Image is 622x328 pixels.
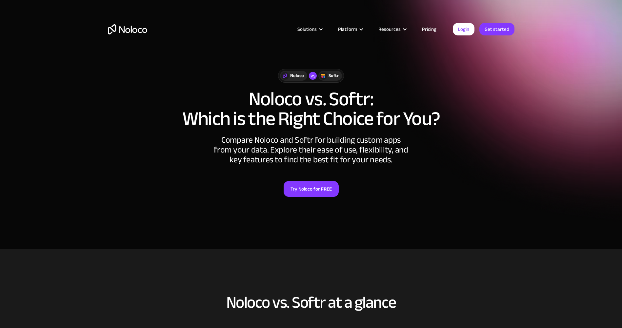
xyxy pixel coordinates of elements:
[329,72,339,79] div: Softr
[108,294,514,311] h2: Noloco vs. Softr at a glance
[378,25,401,33] div: Resources
[108,89,514,129] h1: Noloco vs. Softr: Which is the Right Choice for You?
[330,25,370,33] div: Platform
[213,135,410,165] div: Compare Noloco and Softr for building custom apps from your data. Explore their ease of use, flex...
[338,25,357,33] div: Platform
[321,185,332,193] strong: FREE
[284,181,339,197] a: Try Noloco forFREE
[370,25,414,33] div: Resources
[309,72,317,80] div: vs
[414,25,445,33] a: Pricing
[479,23,514,35] a: Get started
[108,24,147,34] a: home
[453,23,474,35] a: Login
[290,72,304,79] div: Noloco
[297,25,317,33] div: Solutions
[289,25,330,33] div: Solutions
